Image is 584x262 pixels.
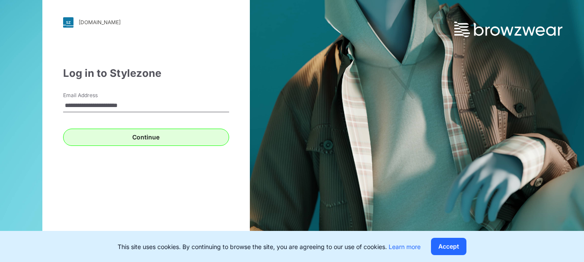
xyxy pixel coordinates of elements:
img: browzwear-logo.73288ffb.svg [454,22,562,37]
button: Accept [431,238,466,255]
a: Learn more [389,243,421,250]
img: svg+xml;base64,PHN2ZyB3aWR0aD0iMjgiIGhlaWdodD0iMjgiIHZpZXdCb3g9IjAgMCAyOCAyOCIgZmlsbD0ibm9uZSIgeG... [63,17,73,28]
a: [DOMAIN_NAME] [63,17,229,28]
label: Email Address [63,92,124,99]
button: Continue [63,129,229,146]
div: Log in to Stylezone [63,66,229,81]
div: [DOMAIN_NAME] [79,19,121,25]
p: This site uses cookies. By continuing to browse the site, you are agreeing to our use of cookies. [118,242,421,251]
